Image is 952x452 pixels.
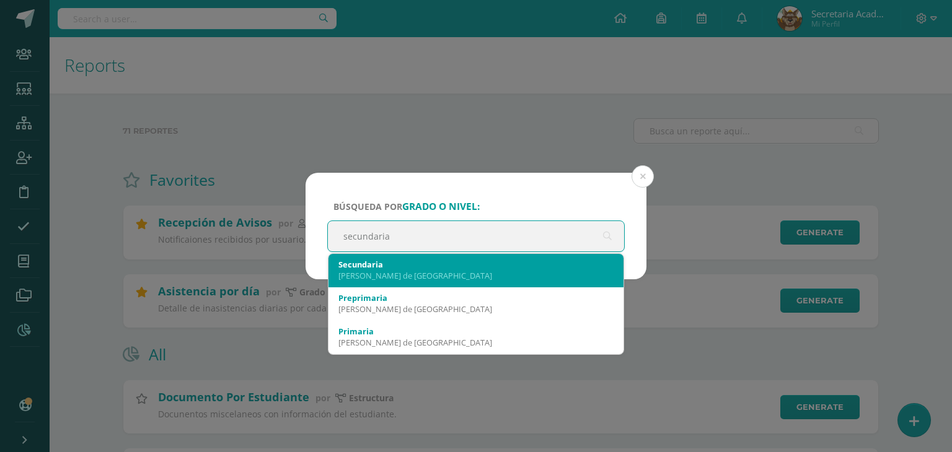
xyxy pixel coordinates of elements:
[328,221,624,251] input: ej. Primero primaria, etc.
[338,303,614,315] div: [PERSON_NAME] de [GEOGRAPHIC_DATA]
[338,337,614,348] div: [PERSON_NAME] de [GEOGRAPHIC_DATA]
[333,201,480,212] span: Búsqueda por
[338,259,614,270] div: Secundaria
[402,200,480,213] strong: grado o nivel:
[338,326,614,337] div: Primaria
[338,292,614,303] div: Preprimaria
[632,165,654,188] button: Close (Esc)
[338,270,614,281] div: [PERSON_NAME] de [GEOGRAPHIC_DATA]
